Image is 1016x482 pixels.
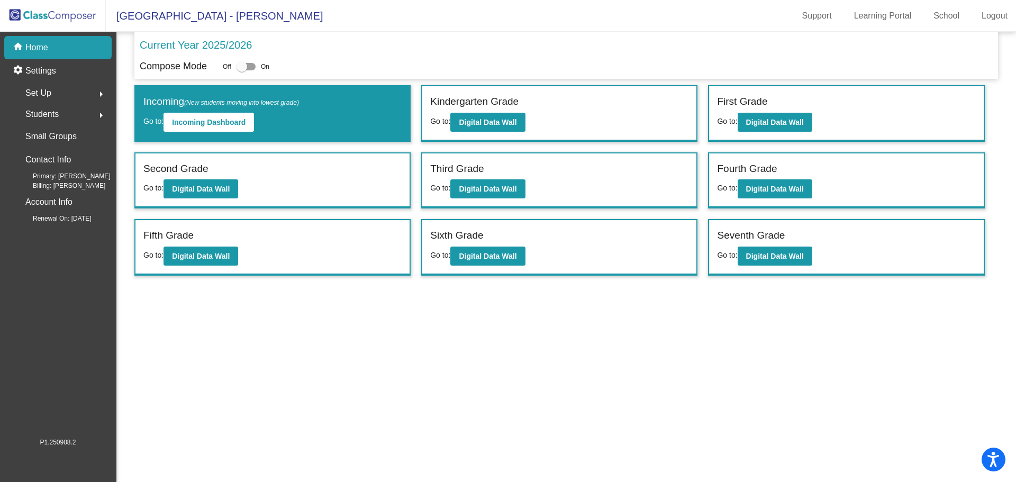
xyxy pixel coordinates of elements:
span: Go to: [143,184,164,192]
span: Primary: [PERSON_NAME] [16,171,111,181]
label: Incoming [143,94,299,110]
a: Support [794,7,840,24]
span: Go to: [430,117,450,125]
button: Incoming Dashboard [164,113,254,132]
a: Logout [973,7,1016,24]
button: Digital Data Wall [164,247,238,266]
button: Digital Data Wall [450,247,525,266]
span: Go to: [143,117,164,125]
a: School [925,7,968,24]
label: Sixth Grade [430,228,483,243]
p: Account Info [25,195,72,210]
p: Settings [25,65,56,77]
label: Kindergarten Grade [430,94,519,110]
span: Set Up [25,86,51,101]
span: Go to: [430,184,450,192]
button: Digital Data Wall [164,179,238,198]
span: [GEOGRAPHIC_DATA] - [PERSON_NAME] [106,7,323,24]
mat-icon: arrow_right [95,109,107,122]
button: Digital Data Wall [450,113,525,132]
button: Digital Data Wall [738,113,812,132]
b: Digital Data Wall [172,252,230,260]
span: (New students moving into lowest grade) [184,99,299,106]
mat-icon: home [13,41,25,54]
mat-icon: arrow_right [95,88,107,101]
b: Digital Data Wall [746,185,804,193]
span: Go to: [717,251,737,259]
button: Digital Data Wall [450,179,525,198]
b: Incoming Dashboard [172,118,246,126]
b: Digital Data Wall [459,252,516,260]
button: Digital Data Wall [738,247,812,266]
p: Home [25,41,48,54]
span: Off [223,62,231,71]
label: Seventh Grade [717,228,785,243]
span: Go to: [143,251,164,259]
label: Fourth Grade [717,161,777,177]
span: On [261,62,269,71]
span: Students [25,107,59,122]
span: Billing: [PERSON_NAME] [16,181,105,190]
span: Go to: [717,117,737,125]
b: Digital Data Wall [459,118,516,126]
p: Small Groups [25,129,77,144]
b: Digital Data Wall [172,185,230,193]
b: Digital Data Wall [459,185,516,193]
b: Digital Data Wall [746,252,804,260]
span: Go to: [430,251,450,259]
label: Third Grade [430,161,484,177]
button: Digital Data Wall [738,179,812,198]
span: Go to: [717,184,737,192]
label: First Grade [717,94,767,110]
mat-icon: settings [13,65,25,77]
label: Fifth Grade [143,228,194,243]
a: Learning Portal [846,7,920,24]
p: Contact Info [25,152,71,167]
p: Current Year 2025/2026 [140,37,252,53]
label: Second Grade [143,161,208,177]
b: Digital Data Wall [746,118,804,126]
p: Compose Mode [140,59,207,74]
span: Renewal On: [DATE] [16,214,91,223]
